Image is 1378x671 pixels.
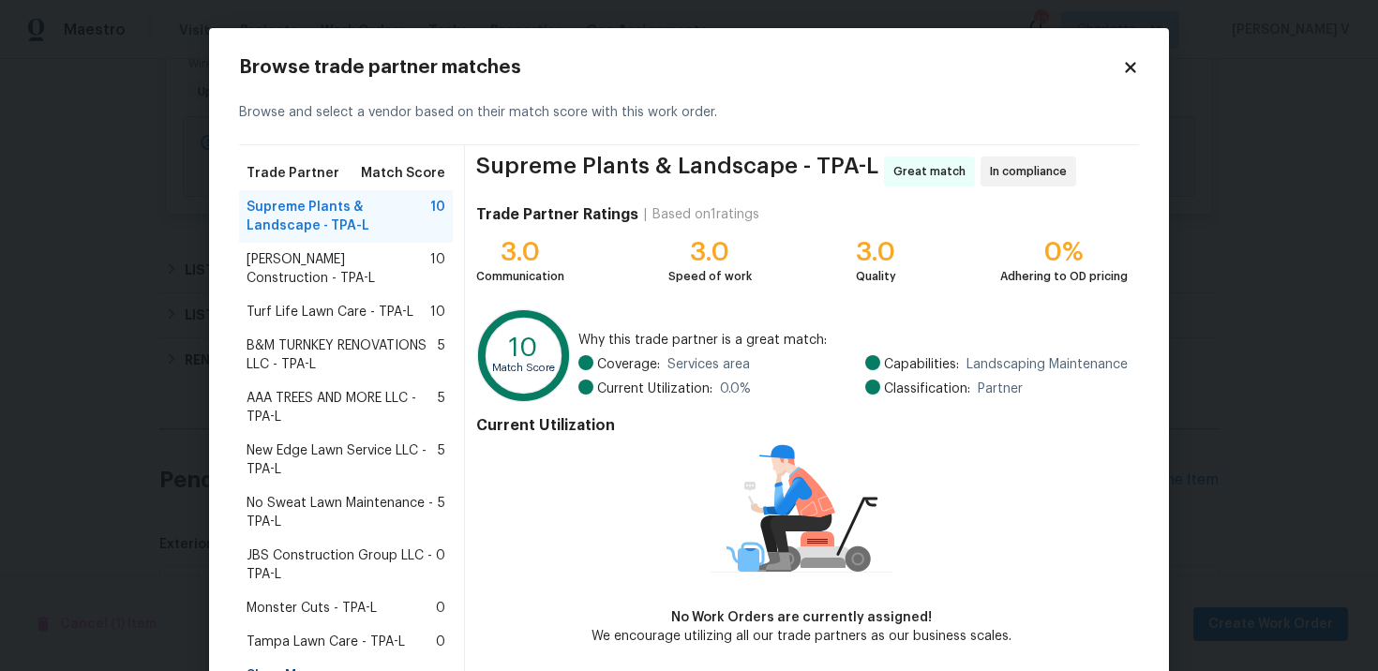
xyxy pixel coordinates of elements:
span: 5 [438,441,445,479]
span: 0 [436,633,445,651]
span: JBS Construction Group LLC - TPA-L [247,546,436,584]
span: 10 [430,198,445,235]
span: Landscaping Maintenance [966,355,1128,374]
span: Monster Cuts - TPA-L [247,599,377,618]
div: 3.0 [668,243,752,261]
text: 10 [509,335,538,361]
span: Supreme Plants & Landscape - TPA-L [247,198,430,235]
span: AAA TREES AND MORE LLC - TPA-L [247,389,438,426]
span: 10 [430,250,445,288]
div: | [638,205,652,224]
div: 3.0 [856,243,896,261]
div: Browse and select a vendor based on their match score with this work order. [239,81,1139,145]
span: Tampa Lawn Care - TPA-L [247,633,405,651]
div: Based on 1 ratings [652,205,759,224]
span: Classification: [884,380,970,398]
span: Why this trade partner is a great match: [578,331,1128,350]
span: Match Score [361,164,445,183]
div: 3.0 [476,243,564,261]
span: 5 [438,336,445,374]
span: 0 [436,599,445,618]
span: Trade Partner [247,164,339,183]
span: 0.0 % [720,380,751,398]
span: In compliance [990,162,1074,181]
span: New Edge Lawn Service LLC - TPA-L [247,441,438,479]
div: Speed of work [668,267,752,286]
span: 10 [430,303,445,321]
div: We encourage utilizing all our trade partners as our business scales. [592,627,1011,646]
h2: Browse trade partner matches [239,58,1122,77]
div: Communication [476,267,564,286]
div: Adhering to OD pricing [1000,267,1128,286]
span: 0 [436,546,445,584]
h4: Current Utilization [476,416,1128,435]
span: Coverage: [597,355,660,374]
span: Supreme Plants & Landscape - TPA-L [476,157,878,186]
div: 0% [1000,243,1128,261]
span: Current Utilization: [597,380,712,398]
h4: Trade Partner Ratings [476,205,638,224]
span: Services area [667,355,750,374]
span: 5 [438,494,445,531]
span: B&M TURNKEY RENOVATIONS LLC - TPA-L [247,336,438,374]
div: Quality [856,267,896,286]
div: No Work Orders are currently assigned! [592,608,1011,627]
span: No Sweat Lawn Maintenance - TPA-L [247,494,438,531]
span: 5 [438,389,445,426]
span: Capabilities: [884,355,959,374]
span: [PERSON_NAME] Construction - TPA-L [247,250,430,288]
text: Match Score [492,363,555,373]
span: Partner [978,380,1023,398]
span: Turf Life Lawn Care - TPA-L [247,303,413,321]
span: Great match [893,162,973,181]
